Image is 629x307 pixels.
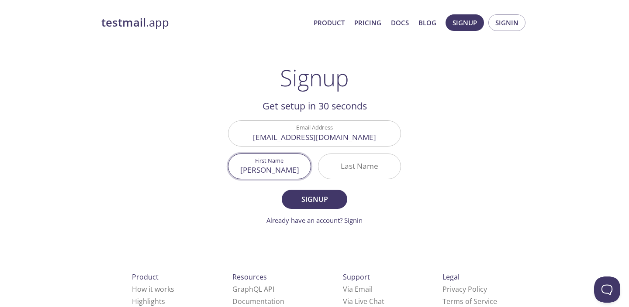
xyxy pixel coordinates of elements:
[132,297,165,306] a: Highlights
[266,216,363,225] a: Already have an account? Signin
[291,193,338,205] span: Signup
[132,284,174,294] a: How it works
[495,17,518,28] span: Signin
[343,297,384,306] a: Via Live Chat
[442,297,497,306] a: Terms of Service
[101,15,146,30] strong: testmail
[343,284,373,294] a: Via Email
[232,272,267,282] span: Resources
[453,17,477,28] span: Signup
[442,284,487,294] a: Privacy Policy
[232,284,274,294] a: GraphQL API
[132,272,159,282] span: Product
[446,14,484,31] button: Signup
[594,276,620,303] iframe: Help Scout Beacon - Open
[228,99,401,113] h2: Get setup in 30 seconds
[232,297,284,306] a: Documentation
[314,17,345,28] a: Product
[343,272,370,282] span: Support
[354,17,381,28] a: Pricing
[391,17,409,28] a: Docs
[101,15,307,30] a: testmail.app
[282,190,347,209] button: Signup
[418,17,436,28] a: Blog
[488,14,525,31] button: Signin
[442,272,460,282] span: Legal
[280,65,349,91] h1: Signup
